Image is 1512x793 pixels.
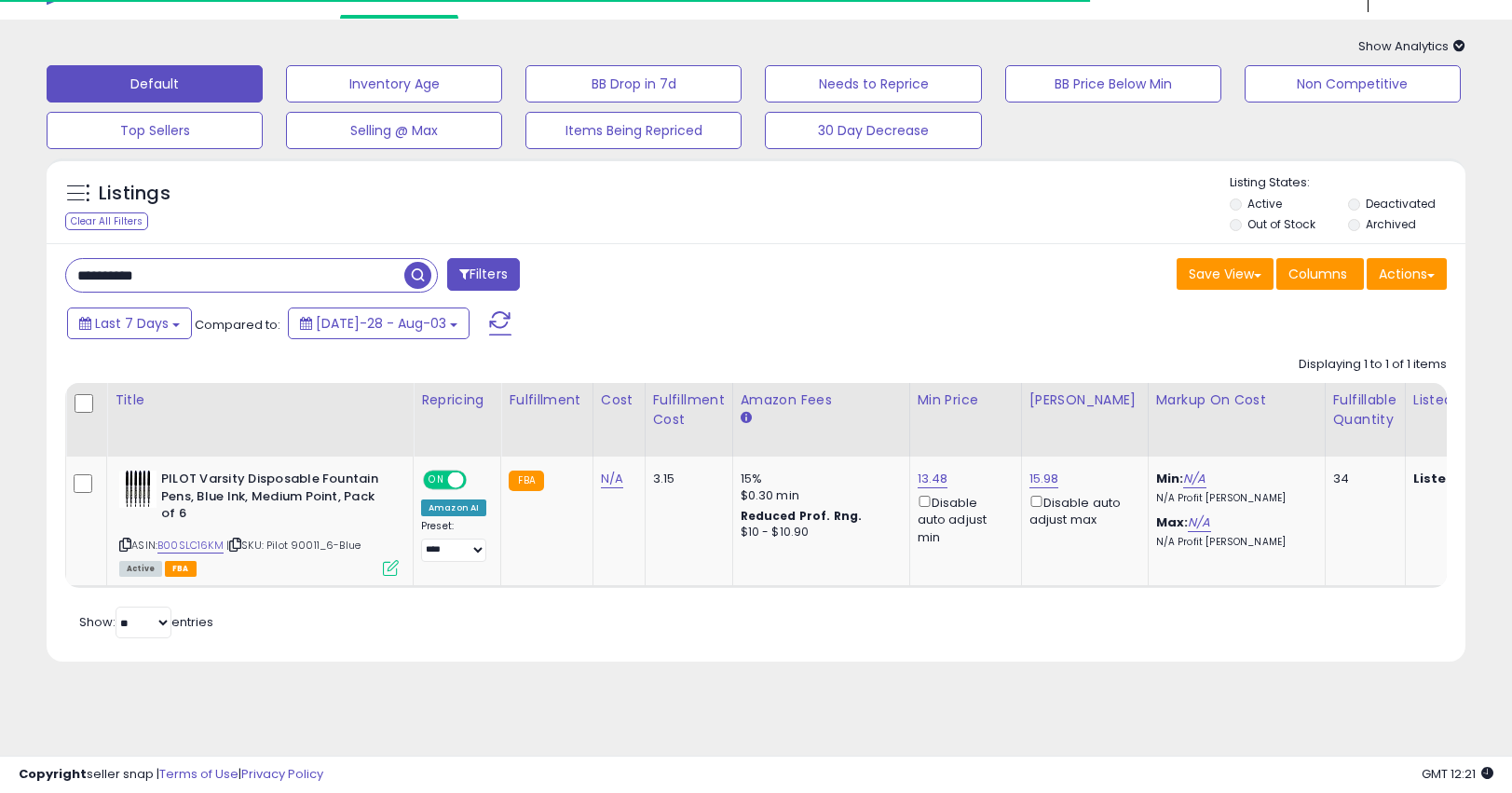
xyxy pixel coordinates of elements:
[286,65,502,103] button: Inventory Age
[47,65,263,103] button: Default
[195,316,280,334] span: Compared to:
[1247,216,1315,232] label: Out of Stock
[421,520,486,562] div: Preset:
[741,487,895,504] div: $0.30 min
[1358,37,1465,55] span: Show Analytics
[509,390,584,410] div: Fulfillment
[1005,65,1221,103] button: BB Price Below Min
[65,212,148,230] div: Clear All Filters
[741,508,863,524] b: Reduced Prof. Rng.
[447,258,520,291] button: Filters
[19,765,87,783] strong: Copyright
[1288,265,1347,283] span: Columns
[119,561,162,577] span: All listings currently available for purchase on Amazon
[1029,390,1140,410] div: [PERSON_NAME]
[425,472,448,488] span: ON
[47,112,263,149] button: Top Sellers
[601,390,637,410] div: Cost
[157,538,224,554] a: B00SLC16KM
[1367,258,1447,290] button: Actions
[1156,390,1317,410] div: Markup on Cost
[1156,492,1311,505] p: N/A Profit [PERSON_NAME]
[765,112,981,149] button: 30 Day Decrease
[1366,196,1436,212] label: Deactivated
[1148,383,1325,457] th: The percentage added to the cost of goods (COGS) that forms the calculator for Min & Max prices.
[241,765,323,783] a: Privacy Policy
[115,390,405,410] div: Title
[1183,470,1206,488] a: N/A
[165,561,197,577] span: FBA
[741,471,895,487] div: 15%
[464,472,494,488] span: OFF
[226,538,361,553] span: | SKU: Pilot 90011_6-Blue
[119,471,399,574] div: ASIN:
[79,613,213,631] span: Show: entries
[159,765,238,783] a: Terms of Use
[1188,513,1210,532] a: N/A
[918,470,948,488] a: 13.48
[1156,513,1189,531] b: Max:
[525,112,742,149] button: Items Being Repriced
[1029,492,1134,528] div: Disable auto adjust max
[1422,765,1493,783] span: 2025-08-12 12:21 GMT
[119,471,157,508] img: 41GDaG-zOfL._SL40_.jpg
[918,492,1007,546] div: Disable auto adjust min
[1366,216,1416,232] label: Archived
[161,471,388,527] b: PILOT Varsity Disposable Fountain Pens, Blue Ink, Medium Point, Pack of 6
[1333,471,1391,487] div: 34
[525,65,742,103] button: BB Drop in 7d
[765,65,981,103] button: Needs to Reprice
[316,314,446,333] span: [DATE]-28 - Aug-03
[1245,65,1461,103] button: Non Competitive
[286,112,502,149] button: Selling @ Max
[601,470,623,488] a: N/A
[95,314,169,333] span: Last 7 Days
[67,308,192,339] button: Last 7 Days
[741,525,895,540] div: $10 - $10.90
[99,181,170,207] h5: Listings
[653,390,725,430] div: Fulfillment Cost
[1156,536,1311,549] p: N/A Profit [PERSON_NAME]
[1156,470,1184,487] b: Min:
[1177,258,1274,290] button: Save View
[1247,196,1282,212] label: Active
[653,471,718,487] div: 3.15
[421,390,493,410] div: Repricing
[1276,258,1364,290] button: Columns
[19,766,323,784] div: seller snap | |
[509,471,543,491] small: FBA
[741,410,752,427] small: Amazon Fees.
[1299,356,1447,374] div: Displaying 1 to 1 of 1 items
[741,390,902,410] div: Amazon Fees
[288,308,470,339] button: [DATE]-28 - Aug-03
[421,499,486,516] div: Amazon AI
[918,390,1014,410] div: Min Price
[1029,470,1059,488] a: 15.98
[1230,174,1465,192] p: Listing States:
[1333,390,1397,430] div: Fulfillable Quantity
[1413,470,1498,487] b: Listed Price:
